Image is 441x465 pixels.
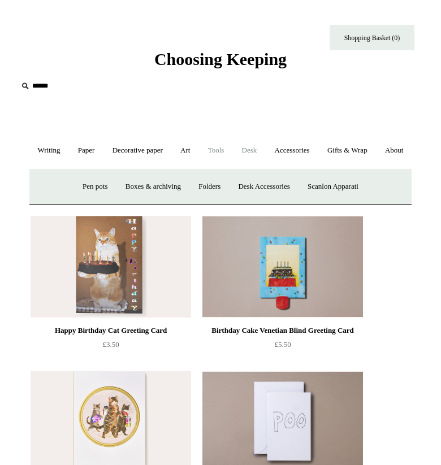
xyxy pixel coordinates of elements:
a: Happy Birthday Cat Greeting Card Happy Birthday Cat Greeting Card [31,216,191,318]
a: Writing [30,136,68,166]
a: Birthday Cake Venetian Blind Greeting Card £5.50 [202,324,363,370]
a: Folders [191,172,228,202]
a: Desk [234,136,265,166]
a: Happy Birthday Cat Greeting Card £3.50 [31,324,191,370]
a: Paper [70,136,103,166]
a: Desk Accessories [230,172,297,202]
a: Birthday Cake Venetian Blind Greeting Card Birthday Cake Venetian Blind Greeting Card [202,216,363,318]
a: Choosing Keeping [154,59,287,67]
a: Tools [200,136,232,166]
span: Choosing Keeping [154,50,287,68]
div: Birthday Cake Venetian Blind Greeting Card [205,324,360,337]
img: Happy Birthday Cat Greeting Card [31,216,191,318]
span: £5.50 [274,340,291,349]
a: Art [172,136,198,166]
a: About [377,136,412,166]
a: Shopping Basket (0) [330,25,414,50]
a: Pen pots [75,172,115,202]
a: Gifts & Wrap [319,136,375,166]
span: £3.50 [102,340,119,349]
a: Accessories [267,136,318,166]
div: Happy Birthday Cat Greeting Card [33,324,188,337]
img: Birthday Cake Venetian Blind Greeting Card [202,216,363,318]
a: Decorative paper [105,136,171,166]
a: Scanlon Apparati [300,172,366,202]
a: Boxes & archiving [118,172,189,202]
